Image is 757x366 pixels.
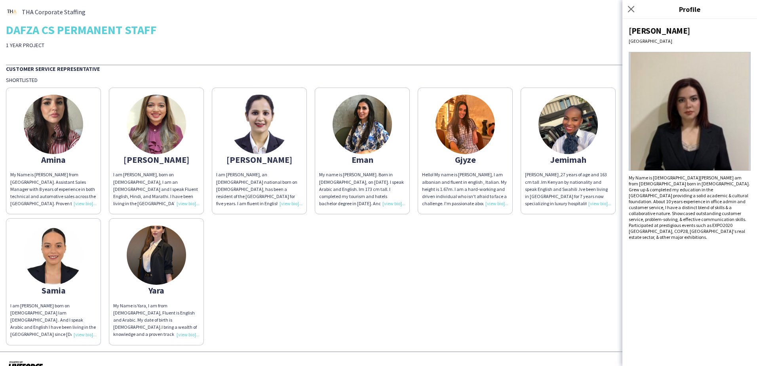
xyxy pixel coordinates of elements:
img: thumb-68495959da19c.jpg [127,95,186,154]
div: [PERSON_NAME] ,27 years of age and 163 cm tall .Im Kenyan by nationality and speak English and Sw... [525,171,611,207]
div: I am [PERSON_NAME], born on [DEMOGRAPHIC_DATA], I am an [DEMOGRAPHIC_DATA] and I speak Fluent Eng... [113,171,200,207]
div: Amina [10,156,97,163]
div: Yara [113,287,200,294]
div: Samia [10,287,97,294]
h3: Profile [622,4,757,14]
div: 1 YEAR PROJECT [6,42,267,49]
div: [PERSON_NAME] [629,25,751,36]
div: Customer Service Representative [6,65,751,72]
div: DAFZA CS PERMANENT STAFF [6,24,751,36]
div: [PERSON_NAME] [113,156,200,163]
img: thumb-686c3040bf273.jpeg [24,95,83,154]
img: thumb-60dac1226b434.jpg [24,225,83,285]
div: My Name is [DEMOGRAPHIC_DATA][PERSON_NAME] am from [DEMOGRAPHIC_DATA] born in [DEMOGRAPHIC_DATA].... [629,175,751,240]
div: [PERSON_NAME] [216,156,302,163]
div: Jemimah [525,156,611,163]
img: Crew avatar or photo [629,52,751,171]
img: thumb-56c0cba9-df88-4f5c-8e70-3cc9fc46f724.jpg [6,6,18,18]
div: [GEOGRAPHIC_DATA] [629,38,751,44]
img: thumb-67cb39ab4e2a1.jpg [230,95,289,154]
div: My Name is [PERSON_NAME] from [GEOGRAPHIC_DATA]. Assistant Sales Manager with 8 years of experien... [10,171,97,207]
div: Hello! My name is [PERSON_NAME], I am albanian and fluent in english , Italian. My height is 1.67... [422,171,508,207]
img: thumb-6161cbc442818.jpeg [333,95,392,154]
div: My name is [PERSON_NAME]. Born in [DEMOGRAPHIC_DATA], on [DATE]. I speak Arabic and English. Im 1... [319,171,405,207]
img: thumb-be82b6d3-def3-4510-a550-52d42e17dceb.jpg [436,95,495,154]
div: Eman [319,156,405,163]
div: My Name is Yara, I am from [DEMOGRAPHIC_DATA], Fluent is English and Arabic. My date of birth is ... [113,302,200,338]
div: I am [PERSON_NAME], an [DEMOGRAPHIC_DATA] national born on [DEMOGRAPHIC_DATA], has been a residen... [216,171,302,207]
div: Shortlisted [6,76,751,84]
img: thumb-65ddd7fa7e635.jpeg [127,225,186,285]
img: thumb-65a1615552891.jpeg [538,95,598,154]
div: Gjyze [422,156,508,163]
span: THA Corporate Staffing [22,8,86,15]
